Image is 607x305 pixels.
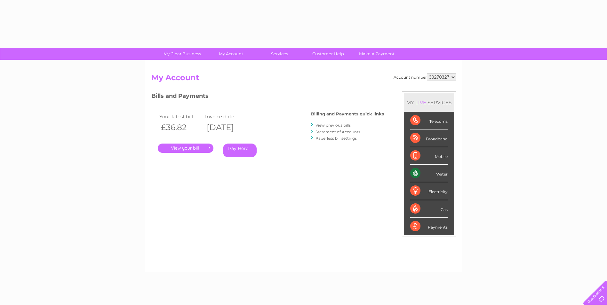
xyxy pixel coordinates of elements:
[253,48,306,60] a: Services
[158,112,204,121] td: Your latest bill
[410,112,448,129] div: Telecoms
[223,144,257,157] a: Pay Here
[315,136,357,141] a: Paperless bill settings
[414,99,427,106] div: LIVE
[151,73,456,85] h2: My Account
[410,165,448,182] div: Water
[151,91,384,103] h3: Bills and Payments
[156,48,209,60] a: My Clear Business
[410,200,448,218] div: Gas
[350,48,403,60] a: Make A Payment
[204,112,250,121] td: Invoice date
[158,121,204,134] th: £36.82
[410,129,448,147] div: Broadband
[311,112,384,116] h4: Billing and Payments quick links
[410,218,448,235] div: Payments
[410,182,448,200] div: Electricity
[204,121,250,134] th: [DATE]
[315,123,351,128] a: View previous bills
[158,144,213,153] a: .
[302,48,355,60] a: Customer Help
[404,93,454,112] div: MY SERVICES
[204,48,257,60] a: My Account
[394,73,456,81] div: Account number
[315,129,360,134] a: Statement of Accounts
[410,147,448,165] div: Mobile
